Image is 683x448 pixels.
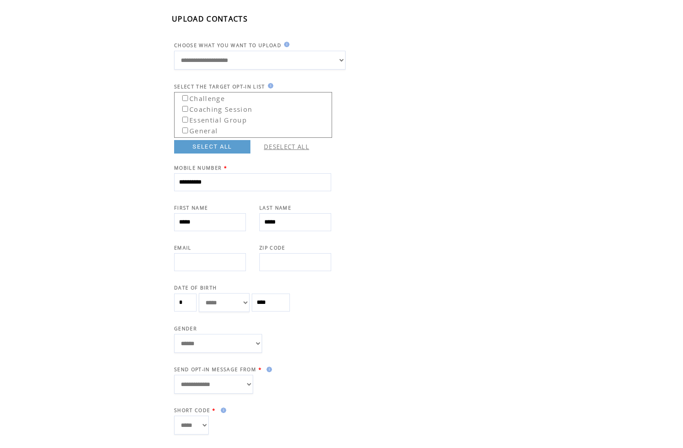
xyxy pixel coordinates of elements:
span: MOBILE NUMBER [174,165,222,171]
span: LAST NAME [259,205,291,211]
input: Coaching Session [182,106,188,112]
input: Essential Group [182,117,188,123]
span: SHORT CODE [174,407,210,413]
span: EMAIL [174,245,192,251]
span: ZIP CODE [259,245,285,251]
a: SELECT ALL [174,140,250,154]
span: GENDER [174,325,197,332]
span: DATE OF BIRTH [174,285,217,291]
label: General Prophetic [176,135,255,146]
img: help.gif [281,42,289,47]
img: help.gif [264,367,272,372]
label: Essential Group [176,113,247,124]
span: FIRST NAME [174,205,208,211]
span: UPLOAD CONTACTS [172,14,248,24]
input: General [182,127,188,133]
label: General [176,124,218,135]
label: Challenge [176,92,225,103]
input: Challenge [182,95,188,101]
img: help.gif [218,408,226,413]
span: SELECT THE TARGET OPT-IN LIST [174,83,265,90]
img: help.gif [265,83,273,88]
span: CHOOSE WHAT YOU WANT TO UPLOAD [174,42,281,48]
span: SEND OPT-IN MESSAGE FROM [174,366,256,373]
a: DESELECT ALL [264,143,309,151]
label: Coaching Session [176,102,252,114]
